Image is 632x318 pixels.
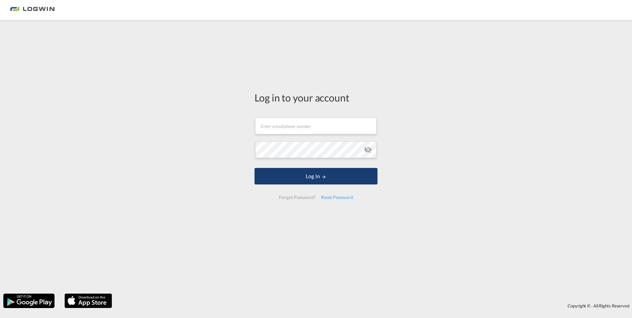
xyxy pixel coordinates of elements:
input: Enter email/phone number [255,118,376,134]
div: Forgot Password? [276,191,318,203]
div: Copyright © . All Rights Reserved [115,300,632,311]
img: google.png [3,293,55,309]
button: LOGIN [255,168,377,184]
div: Log in to your account [255,91,377,104]
md-icon: icon-eye-off [364,146,372,154]
img: 2761ae10d95411efa20a1f5e0282d2d7.png [10,3,55,18]
img: apple.png [64,293,113,309]
div: Reset Password [318,191,356,203]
